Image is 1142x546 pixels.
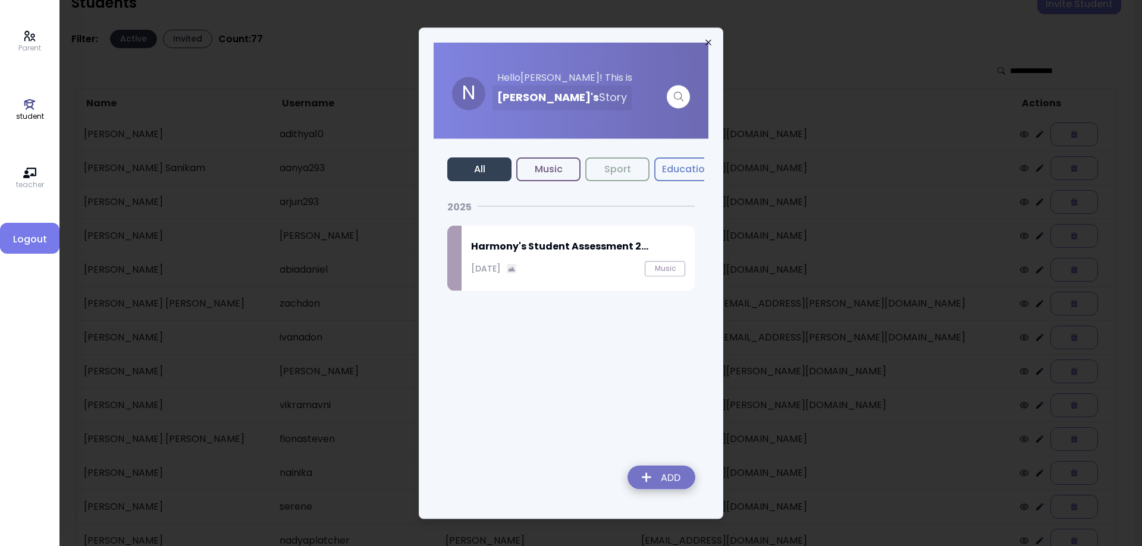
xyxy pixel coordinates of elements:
[447,157,512,181] button: All
[618,458,705,500] img: addRecordLogo
[599,90,627,105] span: Story
[654,157,719,181] button: Education
[447,225,695,291] a: Harmony's Student Assessment 2...[DATE]imageMusic
[471,262,501,274] p: [DATE]
[447,200,472,214] p: 2025
[645,261,685,276] button: Music
[507,263,517,273] img: image
[471,239,685,254] h2: Harmony's Student Assessment 2...
[585,157,650,181] button: Sport
[516,157,581,181] button: Music
[452,77,485,110] div: N
[492,71,690,85] p: Hello [PERSON_NAME] ! This is
[497,85,627,110] h3: [PERSON_NAME] 's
